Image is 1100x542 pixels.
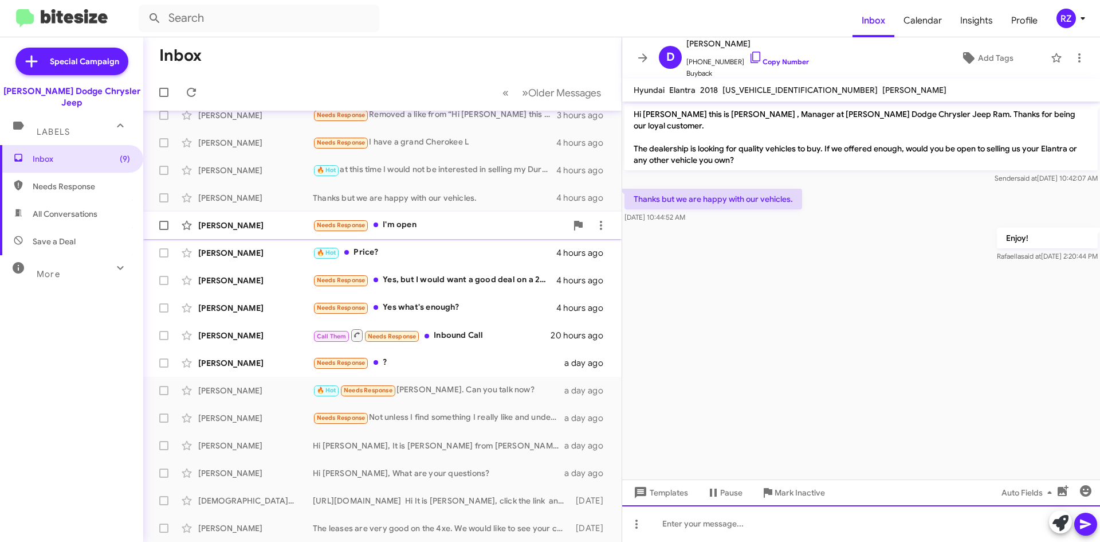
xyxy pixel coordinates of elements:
div: Not unless I find something I really like and understand my best case finance options. I don't tr... [313,411,564,424]
div: [PERSON_NAME] [198,275,313,286]
span: said at [1021,252,1041,260]
a: Inbox [852,4,894,37]
span: said at [1017,174,1037,182]
button: Add Tags [928,48,1045,68]
span: Pause [720,482,742,503]
div: Hi [PERSON_NAME], What are your questions? [313,467,564,479]
span: More [37,269,60,279]
p: Thanks but we are happy with our vehicles. [624,189,802,209]
span: Add Tags [978,48,1013,68]
span: D [666,48,675,67]
div: a day ago [564,357,612,369]
span: 🔥 Hot [317,249,336,256]
span: Needs Response [317,414,366,422]
div: [PERSON_NAME] [198,522,313,534]
div: [URL][DOMAIN_NAME] Hi It is [PERSON_NAME], click the link and then let me know if you like this o... [313,495,570,506]
span: Needs Response [317,221,366,229]
div: [PERSON_NAME] [198,412,313,424]
div: [PERSON_NAME] [198,357,313,369]
p: Hi [PERSON_NAME] this is [PERSON_NAME] , Manager at [PERSON_NAME] Dodge Chrysler Jeep Ram. Thanks... [624,104,1098,170]
div: Thanks but we are happy with our vehicles. [313,192,556,204]
span: Rafaella [DATE] 2:20:44 PM [997,252,1098,260]
div: 20 hours ago [551,330,612,341]
button: Mark Inactive [752,482,834,503]
span: Save a Deal [33,236,76,247]
span: Needs Response [33,181,130,192]
span: 🔥 Hot [317,387,336,394]
a: Insights [951,4,1002,37]
div: [PERSON_NAME] [198,467,313,479]
span: Elantra [669,85,696,95]
span: Buyback [686,68,809,79]
span: [DATE] 10:44:52 AM [624,213,685,221]
div: a day ago [564,385,612,396]
div: ? [313,356,564,369]
div: [DEMOGRAPHIC_DATA][PERSON_NAME] [198,495,313,506]
a: Calendar [894,4,951,37]
span: Sender [DATE] 10:42:07 AM [995,174,1098,182]
button: Templates [622,482,697,503]
div: [PERSON_NAME] [198,165,313,176]
p: Enjoy! [997,228,1098,248]
div: Inbound Call [313,328,551,342]
span: [PHONE_NUMBER] [686,50,809,68]
div: Hi [PERSON_NAME], It is [PERSON_NAME] from [PERSON_NAME] on the Pacifica. Would you like to come ... [313,440,564,451]
span: Call Them [317,333,347,340]
div: 3 hours ago [557,110,612,121]
button: Next [515,81,608,104]
h1: Inbox [159,46,202,65]
div: 4 hours ago [556,165,612,176]
span: « [502,85,509,100]
span: Needs Response [317,359,366,366]
input: Search [139,5,379,32]
div: [PERSON_NAME] [198,440,313,451]
span: 🔥 Hot [317,166,336,174]
div: Removed a like from “Hi [PERSON_NAME] this is [PERSON_NAME] , Manager at [PERSON_NAME] Dodge Chry... [313,108,557,122]
a: Special Campaign [15,48,128,75]
a: Profile [1002,4,1047,37]
div: The leases are very good on the 4xe. We would like to see your car to be precise. Your current le... [313,522,570,534]
div: [PERSON_NAME] [198,330,313,341]
span: Hyundai [634,85,665,95]
span: Needs Response [317,111,366,119]
div: 4 hours ago [556,302,612,314]
span: [PERSON_NAME] [686,37,809,50]
span: Needs Response [317,139,366,146]
span: Labels [37,127,70,137]
span: Inbox [33,153,130,165]
div: Yes what's enough? [313,301,556,314]
span: » [522,85,528,100]
button: Pause [697,482,752,503]
div: [DATE] [570,495,612,506]
span: [PERSON_NAME] [882,85,946,95]
span: Needs Response [344,387,392,394]
div: [PERSON_NAME]. Can you talk now? [313,384,564,397]
span: All Conversations [33,208,97,220]
div: [PERSON_NAME] [198,192,313,204]
div: Yes, but I would want a good deal on a 2025 2500 [313,274,556,287]
div: I'm open [313,219,567,232]
span: Templates [631,482,688,503]
div: 4 hours ago [556,275,612,286]
span: Special Campaign [50,56,119,67]
div: a day ago [564,440,612,451]
div: [PERSON_NAME] [198,302,313,314]
nav: Page navigation example [496,81,608,104]
span: Auto Fields [1001,482,1056,503]
div: I have a grand Cherokee L [313,136,556,149]
div: [PERSON_NAME] [198,247,313,259]
div: 4 hours ago [556,192,612,204]
span: Mark Inactive [775,482,825,503]
div: [DATE] [570,522,612,534]
span: 2018 [700,85,718,95]
div: [PERSON_NAME] [198,385,313,396]
button: Previous [496,81,516,104]
div: [PERSON_NAME] [198,137,313,149]
span: Needs Response [317,276,366,284]
span: Needs Response [317,304,366,311]
span: Older Messages [528,87,601,99]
